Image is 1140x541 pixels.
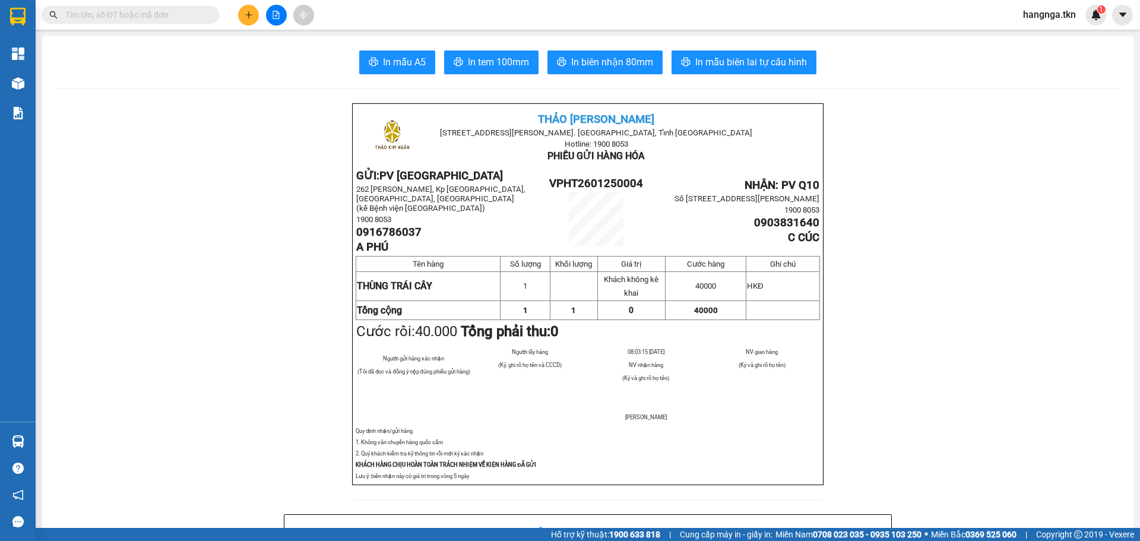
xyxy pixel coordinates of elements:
span: NV giao hàng [746,349,778,355]
span: (Ký và ghi rõ họ tên) [622,375,669,381]
span: Ghi chú [770,260,796,268]
span: (Tôi đã đọc và đồng ý nộp đúng phiếu gửi hàng) [357,368,470,375]
strong: GỬI: [356,169,503,182]
span: VPHT2601250004 [549,177,643,190]
strong: Tổng phải thu: [461,323,559,340]
span: 262 [PERSON_NAME], Kp [GEOGRAPHIC_DATA], [GEOGRAPHIC_DATA], [GEOGRAPHIC_DATA] (kế Bệnh viện [GEOG... [356,185,525,213]
span: Khối lượng [555,260,592,268]
span: Miền Nam [775,528,921,541]
span: Giá trị [621,260,641,268]
strong: 1900 633 818 [609,530,660,539]
span: 08:03:15 [DATE] [628,349,664,355]
span: C CÚC [788,231,819,244]
span: Người lấy hàng [512,349,548,355]
span: message [12,516,24,527]
strong: 0708 023 035 - 0935 103 250 [813,530,921,539]
span: HKĐ [747,281,764,290]
span: In tem 100mm [468,55,529,69]
button: printerIn biên nhận 80mm [547,50,663,74]
span: 40000 [695,281,716,290]
span: file-add [272,11,280,19]
span: Khách không kê khai [604,275,658,298]
span: search [49,11,58,19]
span: Cung cấp máy in - giấy in: [680,528,772,541]
span: 1900 8053 [356,215,391,224]
span: PV [GEOGRAPHIC_DATA] [379,169,503,182]
span: copyright [1074,530,1082,539]
span: Quy định nhận/gửi hàng [356,428,413,434]
span: A PHÚ [356,241,388,254]
span: 2. Quý khách kiểm tra kỹ thông tin rồi mới ký xác nhận [356,450,483,457]
button: plus [238,5,259,26]
img: dashboard-icon [12,48,24,60]
span: In mẫu A5 [383,55,426,69]
sup: 1 [1097,5,1106,14]
span: caret-down [1117,10,1128,20]
span: (Ký và ghi rõ họ tên) [739,362,786,368]
span: ⚪️ [924,532,928,537]
span: Tên hàng [413,260,444,268]
span: PHIẾU GỬI HÀNG HÓA [547,150,645,162]
span: Hotline: 1900 8053 [565,140,628,148]
button: caret-down [1112,5,1133,26]
span: THÙNG TRÁI CÂY [357,280,432,292]
img: logo-vxr [10,8,26,26]
span: plus [245,11,253,19]
span: 40.000 [415,323,457,340]
span: | [1025,528,1027,541]
span: printer [557,57,566,68]
span: question-circle [12,463,24,474]
span: 1 [523,281,527,290]
span: Miền Bắc [931,528,1016,541]
span: 0 [629,305,634,315]
strong: KHÁCH HÀNG CHỊU HOÀN TOÀN TRÁCH NHIỆM VỀ KIỆN HÀNG ĐÃ GỬI [356,461,536,468]
span: | [669,528,671,541]
span: notification [12,489,24,501]
span: [STREET_ADDRESS][PERSON_NAME]. [GEOGRAPHIC_DATA], Tỉnh [GEOGRAPHIC_DATA] [440,128,752,137]
span: Cước rồi: [356,323,559,340]
img: icon-new-feature [1091,10,1101,20]
img: solution-icon [12,107,24,119]
span: Số lượng [510,260,541,268]
img: logo [363,107,422,166]
span: Hỗ trợ kỹ thuật: [551,528,660,541]
button: aim [293,5,314,26]
span: 40000 [694,306,718,315]
span: THẢO [PERSON_NAME] [538,113,654,126]
span: Lưu ý: biên nhận này có giá trị trong vòng 5 ngày [356,473,469,479]
button: printerIn mẫu biên lai tự cấu hình [672,50,816,74]
span: NV nhận hàng [629,362,663,368]
span: [PERSON_NAME] [625,414,667,420]
span: (Ký, ghi rõ họ tên và CCCD) [498,362,562,368]
input: Tìm tên, số ĐT hoặc mã đơn [65,8,205,21]
span: printer [454,57,463,68]
span: aim [299,11,308,19]
span: 1 [523,306,528,315]
img: warehouse-icon [12,435,24,448]
span: 0903831640 [754,216,819,229]
span: Cước hàng [687,260,724,268]
strong: Tổng cộng [357,305,402,316]
span: 1 [1099,5,1103,14]
strong: 0369 525 060 [965,530,1016,539]
span: printer [681,57,691,68]
span: Người gửi hàng xác nhận [383,355,444,362]
span: 1 [571,306,576,315]
span: hangnga.tkn [1014,7,1085,22]
span: Số [STREET_ADDRESS][PERSON_NAME] [674,194,819,203]
img: warehouse-icon [12,77,24,90]
span: In mẫu biên lai tự cấu hình [695,55,807,69]
button: file-add [266,5,287,26]
span: 1. Không vân chuyển hàng quốc cấm [356,439,443,445]
span: printer [369,57,378,68]
span: In biên nhận 80mm [571,55,653,69]
span: 1900 8053 [784,205,819,214]
span: 0 [550,323,559,340]
button: printerIn mẫu A5 [359,50,435,74]
button: printerIn tem 100mm [444,50,539,74]
span: 0916786037 [356,226,422,239]
span: NHẬN: PV Q10 [745,179,819,192]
